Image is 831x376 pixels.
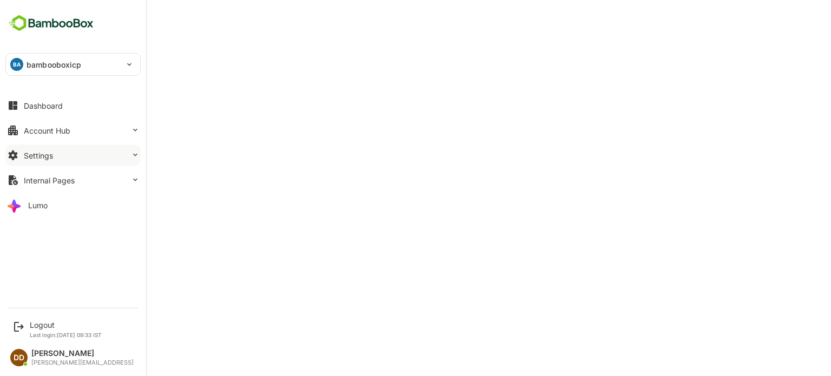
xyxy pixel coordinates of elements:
div: Dashboard [24,101,63,110]
p: bambooboxicp [27,59,82,70]
div: Logout [30,320,102,329]
div: BAbambooboxicp [6,54,140,75]
div: [PERSON_NAME] [31,349,134,358]
button: Settings [5,144,141,166]
button: Dashboard [5,95,141,116]
button: Internal Pages [5,169,141,191]
div: BA [10,58,23,71]
div: Lumo [28,201,48,210]
button: Account Hub [5,120,141,141]
div: Account Hub [24,126,70,135]
p: Last login: [DATE] 09:33 IST [30,332,102,338]
div: [PERSON_NAME][EMAIL_ADDRESS] [31,359,134,366]
div: DD [10,349,28,366]
button: Lumo [5,194,141,216]
img: BambooboxFullLogoMark.5f36c76dfaba33ec1ec1367b70bb1252.svg [5,13,97,34]
div: Internal Pages [24,176,75,185]
div: Settings [24,151,53,160]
